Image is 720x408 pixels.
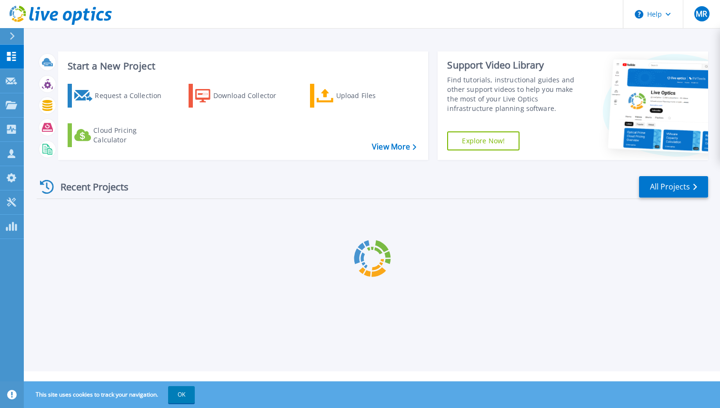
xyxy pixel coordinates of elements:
[639,176,708,198] a: All Projects
[68,84,174,108] a: Request a Collection
[93,126,170,145] div: Cloud Pricing Calculator
[447,75,583,113] div: Find tutorials, instructional guides and other support videos to help you make the most of your L...
[696,10,707,18] span: MR
[68,123,174,147] a: Cloud Pricing Calculator
[95,86,171,105] div: Request a Collection
[37,175,141,199] div: Recent Projects
[168,386,195,403] button: OK
[189,84,295,108] a: Download Collector
[447,131,520,150] a: Explore Now!
[213,86,290,105] div: Download Collector
[68,61,416,71] h3: Start a New Project
[447,59,583,71] div: Support Video Library
[26,386,195,403] span: This site uses cookies to track your navigation.
[372,142,416,151] a: View More
[310,84,416,108] a: Upload Files
[336,86,412,105] div: Upload Files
